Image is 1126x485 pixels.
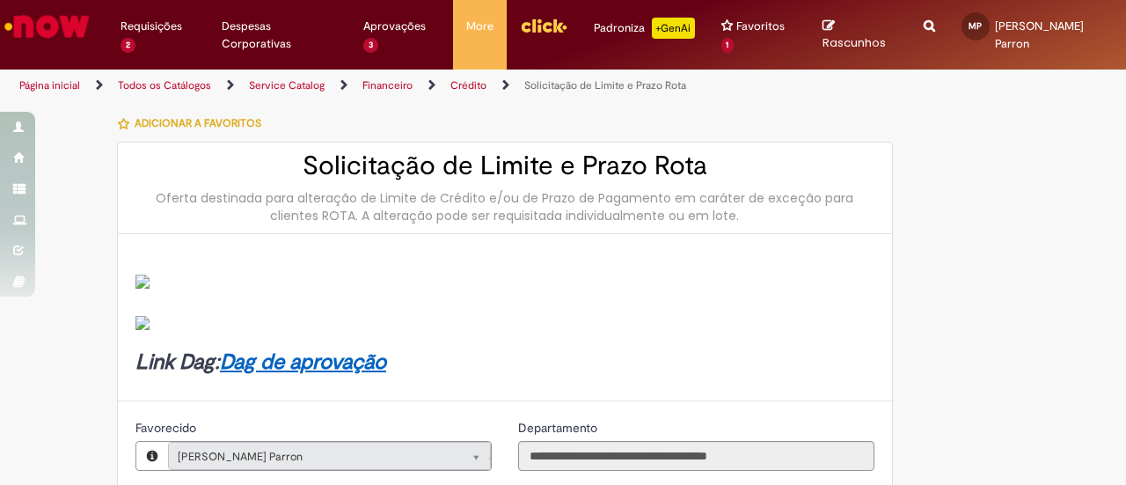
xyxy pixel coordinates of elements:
[222,18,337,53] span: Despesas Corporativas
[721,38,735,53] span: 1
[136,442,168,470] button: Favorecido, Visualizar este registro Mariana Conti Parron
[524,78,686,92] a: Solicitação de Limite e Prazo Rota
[249,78,325,92] a: Service Catalog
[135,151,874,180] h2: Solicitação de Limite e Prazo Rota
[168,442,491,470] a: [PERSON_NAME] ParronLimpar campo Favorecido
[135,275,150,289] img: sys_attachment.do
[995,18,1084,51] span: [PERSON_NAME] Parron
[135,349,386,376] strong: Link Dag:
[736,18,785,35] span: Favoritos
[363,38,378,53] span: 3
[13,70,737,102] ul: Trilhas de página
[2,9,92,44] img: ServiceNow
[823,34,886,51] span: Rascunhos
[652,18,695,39] p: +GenAi
[518,441,874,471] input: Departamento
[594,18,695,39] div: Padroniza
[135,116,261,130] span: Adicionar a Favoritos
[520,12,567,39] img: click_logo_yellow_360x200.png
[220,349,386,376] a: Dag de aprovação
[450,78,486,92] a: Crédito
[363,18,426,35] span: Aprovações
[823,18,897,51] a: Rascunhos
[118,78,211,92] a: Todos os Catálogos
[362,78,413,92] a: Financeiro
[518,420,601,436] span: Somente leitura - Departamento
[466,18,494,35] span: More
[135,316,150,330] img: sys_attachment.do
[969,20,982,32] span: MP
[135,189,874,224] div: Oferta destinada para alteração de Limite de Crédito e/ou de Prazo de Pagamento em caráter de exc...
[178,443,446,471] span: [PERSON_NAME] Parron
[135,420,200,436] span: Somente leitura - Favorecido
[19,78,80,92] a: Página inicial
[117,105,271,142] button: Adicionar a Favoritos
[121,18,182,35] span: Requisições
[518,419,601,437] label: Somente leitura - Departamento
[121,38,135,53] span: 2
